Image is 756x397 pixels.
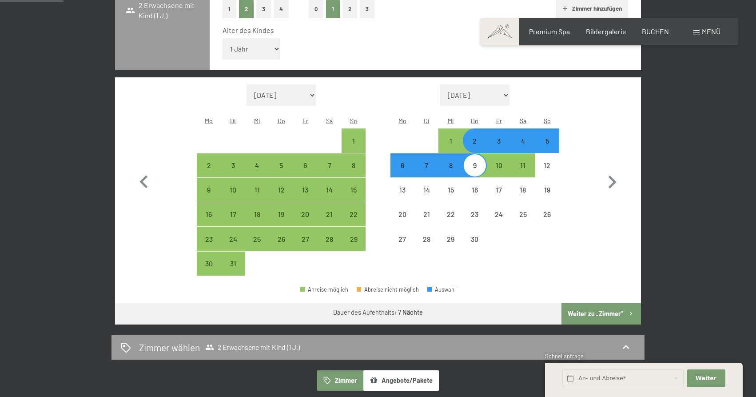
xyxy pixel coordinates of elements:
div: Fri Mar 27 2026 [293,227,317,251]
div: Dauer des Aufenthalts: [333,308,423,317]
div: Anreise möglich [438,128,462,152]
button: Angebote/Pakete [363,370,439,391]
div: 26 [536,211,558,233]
div: Anreise möglich [245,202,269,226]
div: Anreise nicht möglich [511,178,535,202]
div: Anreise nicht möglich [463,178,487,202]
div: 14 [415,186,438,209]
div: Fri Apr 03 2026 [487,128,511,152]
div: 28 [415,236,438,258]
div: Anreise möglich [221,202,245,226]
button: Weiter zu „Zimmer“ [561,303,641,325]
div: 5 [536,137,558,160]
div: Tue Mar 17 2026 [221,202,245,226]
div: Sun Mar 15 2026 [342,178,366,202]
div: 30 [464,236,486,258]
div: Anreise nicht möglich [390,178,414,202]
div: 8 [439,162,462,184]
div: Anreise möglich [221,227,245,251]
div: Anreise nicht möglich [438,227,462,251]
div: Mon Apr 06 2026 [390,153,414,177]
div: Anreise möglich [342,202,366,226]
div: Tue Mar 03 2026 [221,153,245,177]
div: 18 [512,186,534,209]
div: Mon Mar 09 2026 [197,178,221,202]
div: Anreise möglich [511,128,535,152]
div: Anreise möglich [438,153,462,177]
div: Thu Apr 09 2026 [463,153,487,177]
div: Mon Mar 23 2026 [197,227,221,251]
div: Anreise möglich [318,202,342,226]
div: Anreise nicht möglich [438,202,462,226]
div: Sun Mar 01 2026 [342,128,366,152]
div: 29 [342,236,365,258]
button: Weiter [687,369,725,388]
div: 2 [464,137,486,160]
div: Anreise möglich [269,153,293,177]
abbr: Dienstag [230,117,236,124]
div: Wed Mar 25 2026 [245,227,269,251]
div: Thu Apr 16 2026 [463,178,487,202]
abbr: Dienstag [424,117,430,124]
div: 9 [198,186,220,209]
div: Tue Apr 28 2026 [414,227,438,251]
abbr: Sonntag [350,117,357,124]
div: Anreise möglich [197,227,221,251]
div: 24 [222,236,244,258]
abbr: Donnerstag [471,117,478,124]
div: Anreise möglich [245,178,269,202]
div: 1 [439,137,462,160]
div: Wed Apr 29 2026 [438,227,462,251]
div: Anreise möglich [293,227,317,251]
abbr: Freitag [302,117,308,124]
div: 9 [464,162,486,184]
div: 27 [391,236,414,258]
div: Sat Mar 07 2026 [318,153,342,177]
div: Anreise möglich [487,128,511,152]
div: Sun Mar 29 2026 [342,227,366,251]
div: Wed Apr 15 2026 [438,178,462,202]
div: 23 [198,236,220,258]
div: 17 [222,211,244,233]
div: Anreise nicht möglich [414,202,438,226]
div: 8 [342,162,365,184]
div: 7 [415,162,438,184]
abbr: Sonntag [544,117,551,124]
div: 17 [488,186,510,209]
div: Sun Mar 08 2026 [342,153,366,177]
div: 22 [342,211,365,233]
div: Tue Mar 10 2026 [221,178,245,202]
div: Thu Mar 26 2026 [269,227,293,251]
div: Sun Apr 05 2026 [535,128,559,152]
div: Anreise möglich [414,153,438,177]
div: 4 [512,137,534,160]
div: 2 [198,162,220,184]
div: Anreise möglich [511,153,535,177]
span: 1 [544,375,546,383]
div: 20 [294,211,316,233]
div: Sat Mar 14 2026 [318,178,342,202]
div: Mon Mar 16 2026 [197,202,221,226]
div: Mon Mar 30 2026 [197,252,221,276]
div: Anreise möglich [390,153,414,177]
abbr: Montag [205,117,213,124]
div: Wed Mar 11 2026 [245,178,269,202]
div: Anreise möglich [318,153,342,177]
div: 12 [270,186,292,209]
div: Sat Apr 11 2026 [511,153,535,177]
div: Anreise möglich [318,227,342,251]
div: Anreise möglich [463,153,487,177]
button: Vorheriger Monat [131,84,157,276]
span: 2 Erwachsene mit Kind (1 J.) [205,343,300,352]
div: 19 [270,211,292,233]
div: Fri Mar 20 2026 [293,202,317,226]
div: Anreise möglich [342,128,366,152]
div: Mon Apr 27 2026 [390,227,414,251]
abbr: Freitag [496,117,502,124]
div: 15 [439,186,462,209]
div: Anreise nicht möglich [414,178,438,202]
div: Anreise möglich [463,128,487,152]
div: Wed Apr 01 2026 [438,128,462,152]
div: Thu Apr 23 2026 [463,202,487,226]
div: Abreise nicht möglich [357,287,419,293]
